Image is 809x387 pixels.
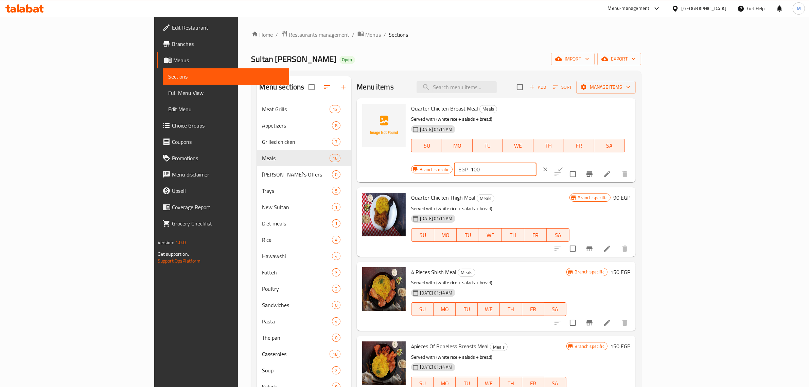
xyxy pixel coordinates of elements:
[257,215,352,232] div: Diet meals1
[172,154,284,162] span: Promotions
[157,19,289,36] a: Edit Restaurant
[262,187,332,195] div: Trays
[257,101,352,117] div: Meat Grills13
[304,80,319,94] span: Select all sections
[411,341,489,351] span: 4pieces Of Boneless Breasts Meal
[384,31,386,39] li: /
[257,199,352,215] div: New Sultan1
[352,31,355,39] li: /
[557,55,589,63] span: import
[332,219,340,228] div: items
[434,302,456,316] button: MO
[257,117,352,134] div: Appetizers8
[332,188,340,194] span: 5
[456,302,478,316] button: TU
[319,79,335,95] span: Sort sections
[436,304,453,314] span: MO
[262,170,332,179] div: Sultan's Offers
[172,121,284,130] span: Choice Groups
[163,68,289,85] a: Sections
[414,141,439,151] span: SU
[332,121,340,130] div: items
[262,350,330,358] span: Casseroles
[332,139,340,145] span: 7
[544,302,566,316] button: SA
[158,256,201,265] a: Support.OpsPlatform
[262,105,330,113] span: Meat Grills
[158,250,189,258] span: Get support on:
[332,301,340,309] div: items
[330,105,340,113] div: items
[458,269,475,277] div: Meals
[547,228,569,242] button: SA
[332,317,340,325] div: items
[332,138,340,146] div: items
[262,285,332,293] span: Poultry
[513,80,527,94] span: Select section
[797,5,801,12] span: M
[257,330,352,346] div: The pan0
[332,252,340,260] div: items
[366,31,381,39] span: Menus
[411,267,456,277] span: 4 Pieces Shish Meal
[332,302,340,308] span: 0
[257,297,352,313] div: Sandwiches0
[477,194,494,202] div: Meals
[411,204,569,213] p: Served with (white rice + salads + bread)
[566,316,580,330] span: Select to update
[262,236,332,244] div: Rice
[257,281,352,297] div: Poultry2
[332,366,340,374] div: items
[168,72,284,81] span: Sections
[617,166,633,182] button: delete
[566,167,580,181] span: Select to update
[503,139,533,152] button: WE
[262,366,332,374] div: Soup
[262,301,332,309] span: Sandwiches
[553,162,568,177] button: ok
[576,81,636,94] button: Manage items
[332,318,340,325] span: 4
[490,343,507,351] span: Meals
[158,238,174,247] span: Version:
[332,122,340,129] span: 8
[522,302,544,316] button: FR
[473,139,503,152] button: TU
[506,141,531,151] span: WE
[281,30,350,39] a: Restaurants management
[564,139,595,152] button: FR
[332,220,340,227] span: 1
[434,228,457,242] button: MO
[330,154,340,162] div: items
[172,138,284,146] span: Coupons
[525,304,542,314] span: FR
[549,82,576,92] span: Sort items
[411,228,434,242] button: SU
[332,335,340,341] span: 0
[603,319,611,327] a: Edit menu item
[332,171,340,178] span: 0
[417,166,452,173] span: Branch specific
[411,103,478,114] span: Quarter Chicken Breast Meal
[335,79,351,95] button: Add section
[157,183,289,199] a: Upsell
[251,51,337,67] span: Sultan [PERSON_NAME]
[257,362,352,378] div: Soup2
[157,166,289,183] a: Menu disclaimer
[417,215,455,222] span: [DATE] 01:14 AM
[411,115,625,123] p: Served with (white rice + salads + bread)
[357,30,381,39] a: Menus
[594,139,625,152] button: SA
[157,199,289,215] a: Coverage Report
[458,304,475,314] span: TU
[608,4,650,13] div: Menu-management
[502,228,524,242] button: TH
[417,364,455,370] span: [DATE] 01:14 AM
[567,141,592,151] span: FR
[411,279,566,287] p: Served with (white rice + salads + bread)
[597,141,622,151] span: SA
[262,268,332,276] div: Fatteh
[262,121,332,130] span: Appetizers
